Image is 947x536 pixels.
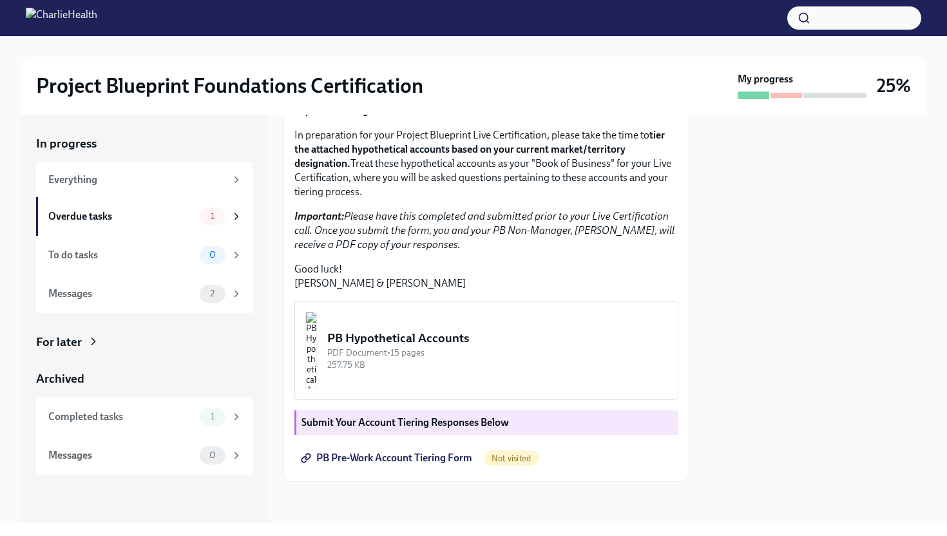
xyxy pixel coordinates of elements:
em: Please have this completed and submitted prior to your Live Certification call. Once you submit t... [294,210,674,251]
p: In preparation for your Project Blueprint Live Certification, please take the time to Treat these... [294,128,678,199]
div: Overdue tasks [48,209,195,224]
a: Messages2 [36,274,253,313]
button: PB Hypothetical AccountsPDF Document•15 pages257.75 KB [294,301,678,400]
span: 1 [203,412,222,421]
a: To do tasks0 [36,236,253,274]
p: Good luck! [PERSON_NAME] & [PERSON_NAME] [294,262,678,291]
div: Everything [48,173,225,187]
div: To do tasks [48,248,195,262]
span: Not visited [484,454,539,463]
a: PB Pre-Work Account Tiering Form [294,445,481,471]
a: Overdue tasks1 [36,197,253,236]
strong: Important: [294,210,344,222]
a: Messages0 [36,436,253,475]
div: PB Hypothetical Accounts [327,330,667,347]
h3: 25% [877,74,911,97]
div: Messages [48,448,195,463]
a: Everything [36,162,253,197]
a: In progress [36,135,253,152]
h2: Project Blueprint Foundations Certification [36,73,423,99]
strong: Submit Your Account Tiering Responses Below [301,416,509,428]
span: 1 [203,211,222,221]
div: For later [36,334,82,350]
img: CharlieHealth [26,8,97,28]
div: 257.75 KB [327,359,667,371]
div: Messages [48,287,195,301]
span: 0 [202,250,224,260]
div: Completed tasks [48,410,195,424]
a: Archived [36,370,253,387]
strong: tier the attached hypothetical accounts based on your current market/territory designation. [294,129,665,169]
a: Completed tasks1 [36,397,253,436]
span: 2 [202,289,222,298]
div: PDF Document • 15 pages [327,347,667,359]
a: For later [36,334,253,350]
span: PB Pre-Work Account Tiering Form [303,452,472,464]
span: 0 [202,450,224,460]
img: PB Hypothetical Accounts [305,312,317,389]
strong: My progress [738,72,793,86]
